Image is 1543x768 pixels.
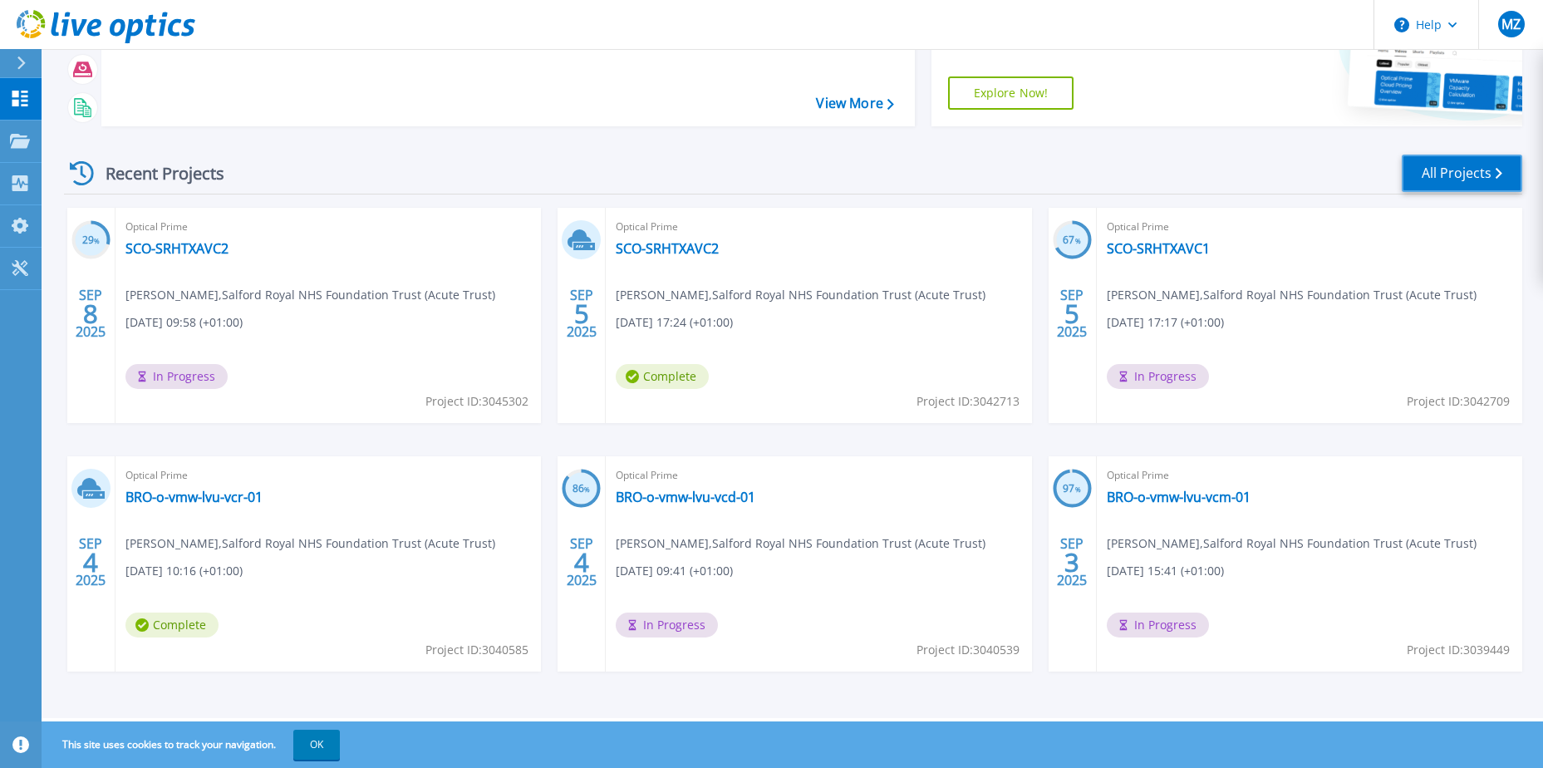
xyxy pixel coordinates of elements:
[83,555,98,569] span: 4
[75,532,106,593] div: SEP 2025
[425,392,528,411] span: Project ID: 3045302
[616,489,755,505] a: BRO-o-vmw-lvu-vcd-01
[125,534,495,553] span: [PERSON_NAME] , Salford Royal NHS Foundation Trust (Acute Trust)
[574,555,589,569] span: 4
[616,313,733,332] span: [DATE] 17:24 (+01:00)
[125,466,531,485] span: Optical Prime
[64,153,247,194] div: Recent Projects
[1075,236,1081,245] span: %
[616,613,718,638] span: In Progress
[1402,155,1522,192] a: All Projects
[566,283,597,344] div: SEP 2025
[616,466,1021,485] span: Optical Prime
[75,283,106,344] div: SEP 2025
[1107,364,1209,389] span: In Progress
[948,76,1074,110] a: Explore Now!
[816,96,893,111] a: View More
[616,286,985,304] span: [PERSON_NAME] , Salford Royal NHS Foundation Trust (Acute Trust)
[562,480,601,499] h3: 86
[125,218,531,236] span: Optical Prime
[1107,613,1209,638] span: In Progress
[125,286,495,304] span: [PERSON_NAME] , Salford Royal NHS Foundation Trust (Acute Trust)
[1107,218,1512,236] span: Optical Prime
[1056,532,1088,593] div: SEP 2025
[1064,555,1079,569] span: 3
[1107,466,1512,485] span: Optical Prime
[1107,313,1224,332] span: [DATE] 17:17 (+01:00)
[125,489,263,505] a: BRO-o-vmw-lvu-vcr-01
[1107,240,1210,257] a: SCO-SRHTXAVC1
[71,231,111,250] h3: 29
[574,307,589,321] span: 5
[94,236,100,245] span: %
[83,307,98,321] span: 8
[293,730,340,760] button: OK
[584,485,590,494] span: %
[566,532,597,593] div: SEP 2025
[1501,17,1521,31] span: MZ
[1064,307,1079,321] span: 5
[916,641,1020,659] span: Project ID: 3040539
[125,613,219,638] span: Complete
[916,392,1020,411] span: Project ID: 3042713
[616,562,733,580] span: [DATE] 09:41 (+01:00)
[1107,534,1477,553] span: [PERSON_NAME] , Salford Royal NHS Foundation Trust (Acute Trust)
[1053,480,1092,499] h3: 97
[125,364,228,389] span: In Progress
[46,730,340,760] span: This site uses cookies to track your navigation.
[1053,231,1092,250] h3: 67
[616,534,985,553] span: [PERSON_NAME] , Salford Royal NHS Foundation Trust (Acute Trust)
[1407,641,1510,659] span: Project ID: 3039449
[1056,283,1088,344] div: SEP 2025
[1107,562,1224,580] span: [DATE] 15:41 (+01:00)
[125,313,243,332] span: [DATE] 09:58 (+01:00)
[616,364,709,389] span: Complete
[1107,286,1477,304] span: [PERSON_NAME] , Salford Royal NHS Foundation Trust (Acute Trust)
[1107,489,1251,505] a: BRO-o-vmw-lvu-vcm-01
[616,218,1021,236] span: Optical Prime
[616,240,719,257] a: SCO-SRHTXAVC2
[125,240,229,257] a: SCO-SRHTXAVC2
[1075,485,1081,494] span: %
[125,562,243,580] span: [DATE] 10:16 (+01:00)
[425,641,528,659] span: Project ID: 3040585
[1407,392,1510,411] span: Project ID: 3042709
